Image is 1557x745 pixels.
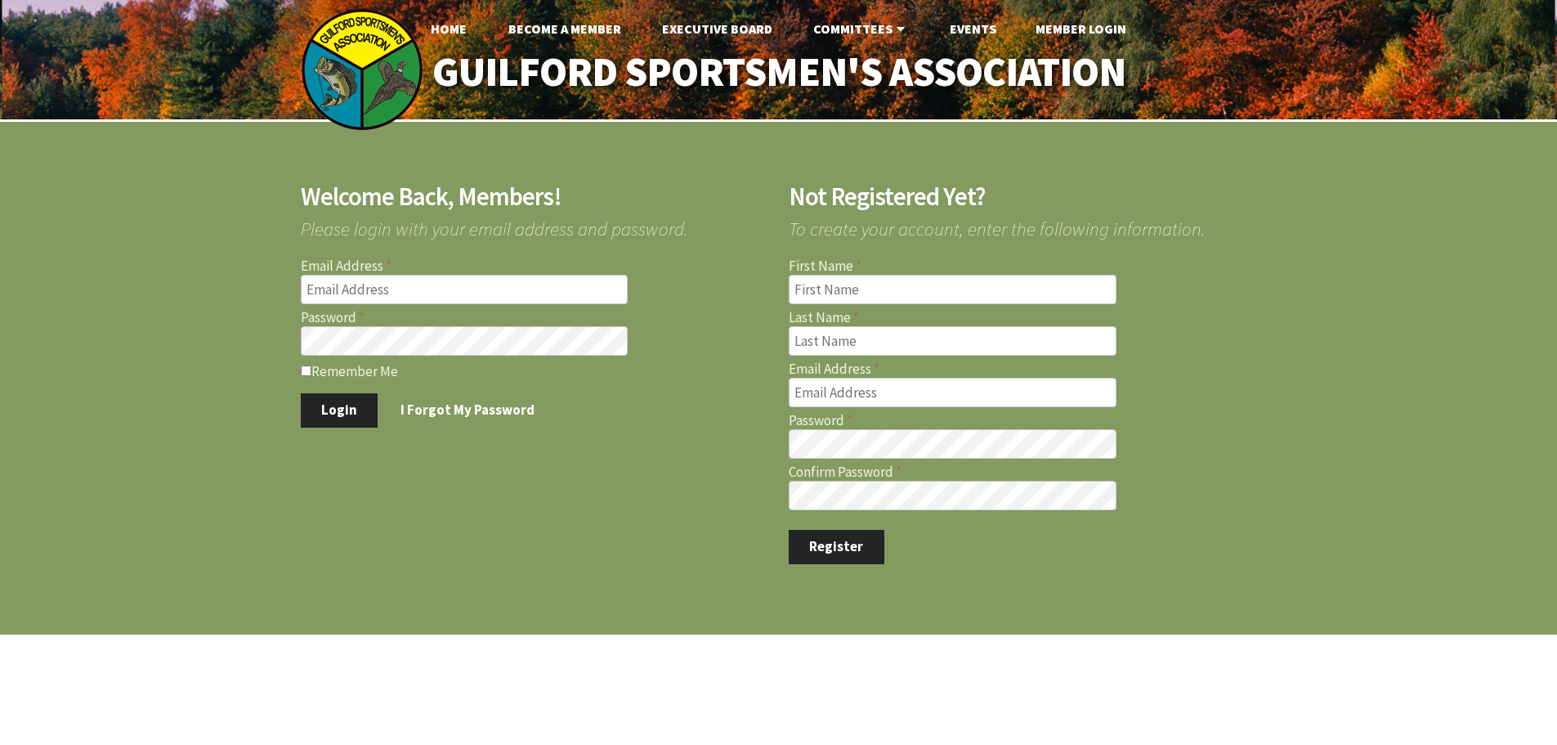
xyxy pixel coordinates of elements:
a: Events [937,12,1009,45]
input: Email Address [789,378,1116,407]
input: First Name [789,275,1116,304]
span: Please login with your email address and password. [301,209,769,238]
button: Register [789,530,884,564]
input: Remember Me [301,366,311,376]
img: logo_sm.png [301,8,423,131]
button: Login [301,393,378,428]
label: Confirm Password [789,465,1257,479]
label: Password [301,311,769,325]
h2: Not Registered Yet? [789,184,1257,209]
span: To create your account, enter the following information. [789,209,1257,238]
label: Email Address [301,259,769,273]
a: Member Login [1022,12,1139,45]
label: Last Name [789,311,1257,325]
label: Remember Me [301,362,769,379]
input: Email Address [301,275,629,304]
label: Password [789,414,1257,428]
input: Last Name [789,326,1116,356]
a: Home [418,12,480,45]
label: Email Address [789,362,1257,376]
label: First Name [789,259,1257,273]
a: Executive Board [649,12,785,45]
a: I Forgot My Password [380,393,556,428]
a: Guilford Sportsmen's Association [397,38,1160,107]
a: Committees [800,12,922,45]
h2: Welcome Back, Members! [301,184,769,209]
a: Become A Member [495,12,634,45]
